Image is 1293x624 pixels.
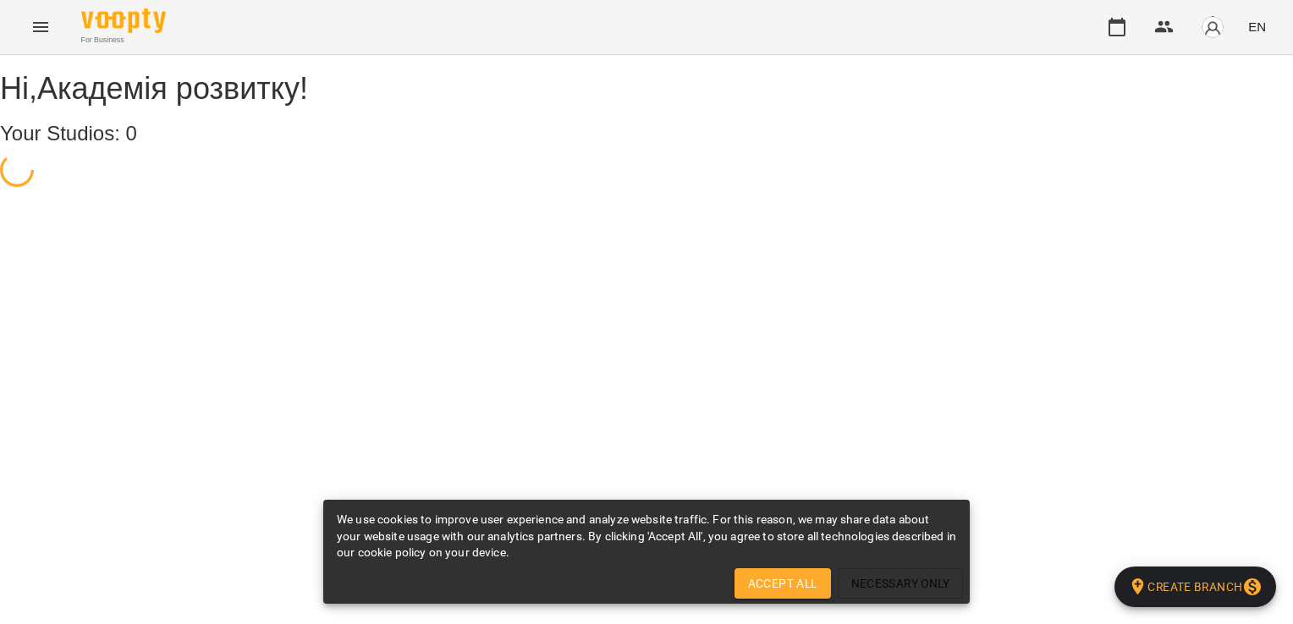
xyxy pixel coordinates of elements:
span: 0 [126,122,137,145]
button: Menu [20,7,61,47]
img: avatar_s.png [1201,15,1224,39]
button: EN [1241,11,1273,42]
span: EN [1248,18,1266,36]
img: Voopty Logo [81,8,166,33]
span: For Business [81,35,166,46]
